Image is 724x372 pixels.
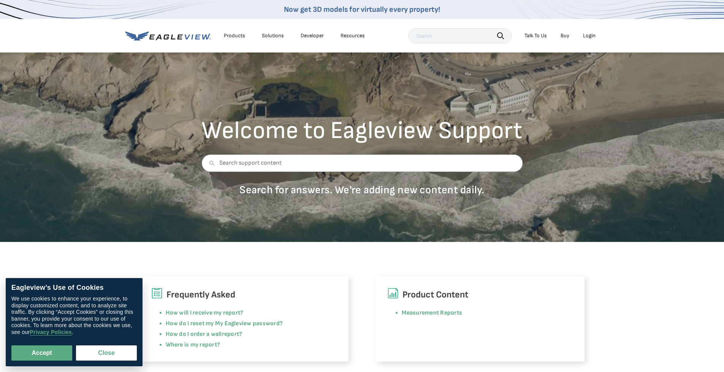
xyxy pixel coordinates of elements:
[166,341,220,348] a: Where is my report?
[30,329,71,336] a: Privacy Policies
[561,32,569,39] a: Buy
[402,309,463,316] a: Measurement Reports
[76,345,137,361] button: Close
[224,32,245,39] div: Products
[201,119,523,143] h2: Welcome to Eagleview Support
[262,32,284,39] div: Solutions
[222,331,239,338] a: report
[201,183,523,197] p: Search for answers. We're adding new content daily.
[341,32,365,39] div: Resources
[201,154,523,172] input: Search support content
[408,28,512,43] input: Search
[583,32,596,39] div: Login
[284,5,440,14] a: Now get 3D models for virtually every property!
[11,296,137,336] div: We use cookies to enhance your experience, to display customized content, and to analyze site tra...
[11,345,72,361] button: Accept
[166,331,222,338] a: How do I order a wall
[166,309,244,316] a: How will I receive my report?
[166,320,283,327] a: How do I reset my My Eagleview password?
[11,284,137,292] div: Eagleview’s Use of Cookies
[524,32,547,39] div: Talk To Us
[239,331,242,338] a: ?
[151,288,337,302] h6: Frequently Asked
[387,288,573,302] h6: Product Content
[301,32,324,39] a: Developer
